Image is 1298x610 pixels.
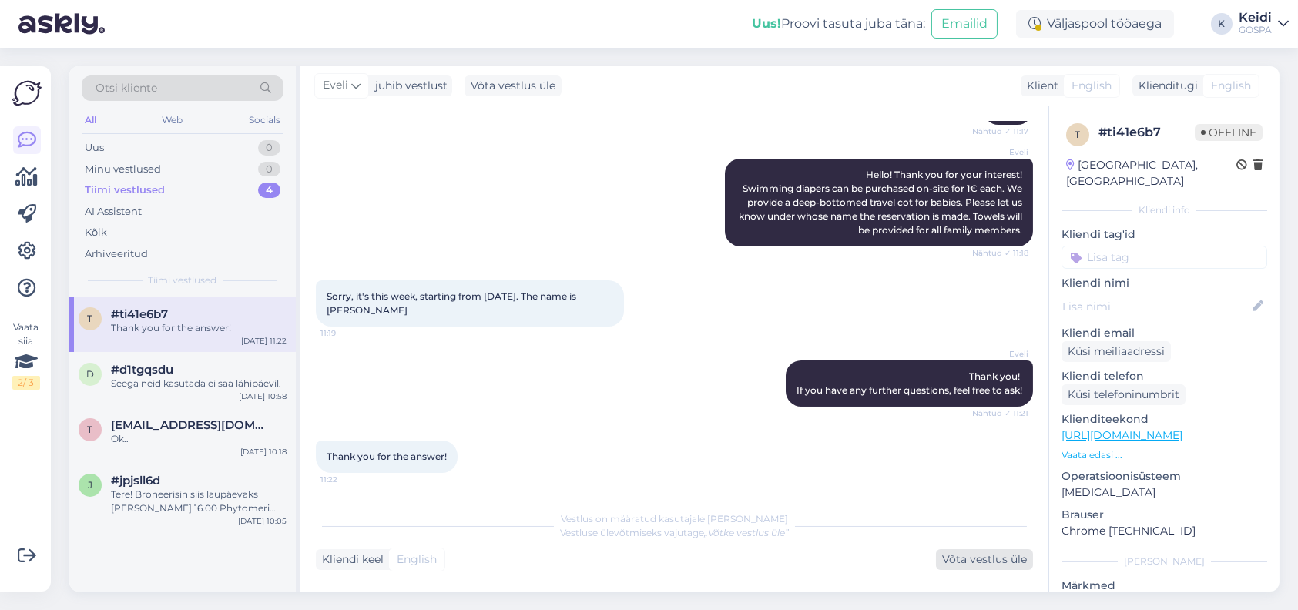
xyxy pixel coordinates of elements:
div: Tere! Broneerisin siis laupäevaks [PERSON_NAME] 16.00 Phytomeri kehahoolitsuse. [111,488,287,515]
span: Offline [1195,124,1263,141]
div: Minu vestlused [85,162,161,177]
div: AI Assistent [85,204,142,220]
div: Socials [246,110,283,130]
span: Eveli [323,77,348,94]
i: „Võtke vestlus üle” [704,527,789,538]
div: Küsi telefoninumbrit [1062,384,1186,405]
div: 4 [258,183,280,198]
span: Otsi kliente [96,80,157,96]
div: Ok.. [111,432,287,446]
div: Arhiveeritud [85,246,148,262]
div: GOSPA [1239,24,1272,36]
button: Emailid [931,9,998,39]
b: Uus! [752,16,781,31]
span: Nähtud ✓ 11:18 [971,247,1028,259]
p: [MEDICAL_DATA] [1062,484,1267,501]
div: Võta vestlus üle [936,549,1033,570]
span: j [88,479,92,491]
div: [PERSON_NAME] [1062,555,1267,568]
div: 0 [258,140,280,156]
span: English [397,551,437,568]
input: Lisa nimi [1062,298,1249,315]
span: Eveli [971,146,1028,158]
div: Tiimi vestlused [85,183,165,198]
div: Web [159,110,186,130]
div: [DATE] 10:18 [240,446,287,457]
div: Proovi tasuta juba täna: [752,15,925,33]
span: t [88,424,93,435]
p: Klienditeekond [1062,411,1267,427]
span: English [1072,78,1112,94]
span: Vestluse ülevõtmiseks vajutage [560,527,789,538]
span: t [88,313,93,324]
p: Kliendi nimi [1062,275,1267,291]
p: Chrome [TECHNICAL_ID] [1062,523,1267,539]
span: #d1tgqsdu [111,363,173,377]
img: Askly Logo [12,79,42,108]
div: Kliendi keel [316,551,384,568]
span: d [86,368,94,380]
span: Tiimi vestlused [149,273,217,287]
span: Thank you for the answer! [327,451,447,462]
p: Märkmed [1062,578,1267,594]
div: Seega neid kasutada ei saa lähipäevil. [111,377,287,390]
span: Vestlus on määratud kasutajale [PERSON_NAME] [561,513,788,525]
div: Keidi [1239,12,1272,24]
p: Operatsioonisüsteem [1062,468,1267,484]
span: Hello! Thank you for your interest! Swimming diapers can be purchased on-site for 1€ each. We pro... [739,169,1025,236]
a: KeidiGOSPA [1239,12,1289,36]
div: Klienditugi [1132,78,1198,94]
span: 11:19 [320,327,378,339]
div: Võta vestlus üle [465,75,562,96]
span: Eveli [971,348,1028,360]
p: Brauser [1062,507,1267,523]
div: All [82,110,99,130]
p: Kliendi telefon [1062,368,1267,384]
div: Klient [1021,78,1058,94]
span: townesd@hotmail.com [111,418,271,432]
div: Kõik [85,225,107,240]
div: [DATE] 10:05 [238,515,287,527]
div: Väljaspool tööaega [1016,10,1174,38]
div: Küsi meiliaadressi [1062,341,1171,362]
div: 2 / 3 [12,376,40,390]
div: [GEOGRAPHIC_DATA], [GEOGRAPHIC_DATA] [1066,157,1236,189]
div: Uus [85,140,104,156]
div: [DATE] 11:22 [241,335,287,347]
span: t [1075,129,1081,140]
div: Thank you for the answer! [111,321,287,335]
p: Kliendi email [1062,325,1267,341]
div: 0 [258,162,280,177]
span: Nähtud ✓ 11:17 [971,126,1028,137]
div: Kliendi info [1062,203,1267,217]
span: Sorry, it's this week, starting from [DATE]. The name is [PERSON_NAME] [327,290,579,316]
input: Lisa tag [1062,246,1267,269]
div: Vaata siia [12,320,40,390]
div: K [1211,13,1233,35]
span: #jpjsll6d [111,474,160,488]
span: #ti41e6b7 [111,307,168,321]
span: Nähtud ✓ 11:21 [971,407,1028,419]
p: Kliendi tag'id [1062,226,1267,243]
a: [URL][DOMAIN_NAME] [1062,428,1182,442]
span: English [1211,78,1251,94]
div: juhib vestlust [369,78,448,94]
span: 11:22 [320,474,378,485]
p: Vaata edasi ... [1062,448,1267,462]
div: [DATE] 10:58 [239,390,287,402]
div: # ti41e6b7 [1098,123,1195,142]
